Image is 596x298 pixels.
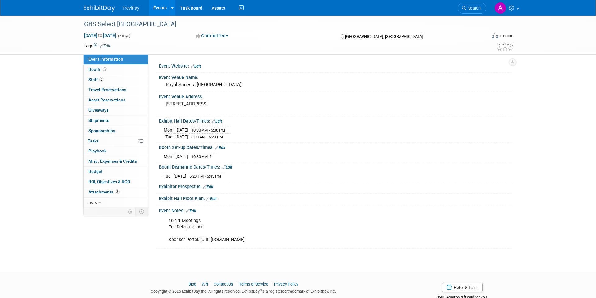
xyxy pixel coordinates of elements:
td: Toggle Event Tabs [136,207,148,216]
span: Attachments [88,189,120,194]
span: Tasks [88,138,99,143]
a: Sponsorships [84,126,148,136]
div: Royal Sonesta [GEOGRAPHIC_DATA] [164,80,508,90]
div: Exhibit Hall Floor Plan: [159,194,512,202]
div: Copyright © 2025 ExhibitDay, Inc. All rights reserved. ExhibitDay is a registered trademark of Ex... [84,287,403,294]
td: Personalize Event Tab Strip [125,207,136,216]
span: Budget [88,169,102,174]
span: 5:20 PM - 6:45 PM [189,174,221,179]
div: In-Person [499,34,514,38]
span: 2 [99,77,104,82]
div: Event Website: [159,61,512,69]
a: Edit [212,119,222,123]
a: ROI, Objectives & ROO [84,177,148,187]
a: Playbook [84,146,148,156]
a: Blog [188,282,196,286]
div: Event Venue Name: [159,73,512,81]
span: | [197,282,201,286]
span: Search [466,6,481,11]
div: Event Rating [497,43,513,46]
a: Edit [186,209,196,213]
button: Committed [194,33,231,39]
td: [DATE] [175,127,188,134]
span: to [97,33,103,38]
span: Playbook [88,148,106,153]
a: API [202,282,208,286]
a: Travel Reservations [84,85,148,95]
span: (2 days) [117,34,130,38]
a: Edit [222,165,232,170]
a: Budget [84,167,148,177]
a: Privacy Policy [274,282,298,286]
a: Edit [191,64,201,68]
span: Giveaways [88,108,109,113]
td: Mon. [164,153,175,160]
div: Exhibitor Prospectus: [159,182,512,190]
a: more [84,198,148,207]
span: | [234,282,238,286]
div: Event Notes: [159,206,512,214]
span: Sponsorships [88,128,115,133]
a: Booth [84,65,148,75]
div: Booth Dismantle Dates/Times: [159,162,512,170]
span: Travel Reservations [88,87,126,92]
a: Tasks [84,136,148,146]
td: [DATE] [175,134,188,140]
span: Staff [88,77,104,82]
span: Asset Reservations [88,97,125,102]
span: ? [210,154,212,159]
a: Asset Reservations [84,95,148,105]
span: 10:30 AM - 5:00 PM [191,128,225,133]
span: ROI, Objectives & ROO [88,179,130,184]
img: ExhibitDay [84,5,115,12]
span: more [87,200,97,205]
td: [DATE] [175,153,188,160]
pre: [STREET_ADDRESS] [166,101,299,107]
span: Misc. Expenses & Credits [88,159,137,164]
div: Event Format [450,32,514,42]
td: Tue. [164,134,175,140]
sup: ® [260,288,262,292]
span: 3 [115,189,120,194]
a: Shipments [84,116,148,126]
a: Event Information [84,54,148,64]
span: [DATE] [DATE] [84,33,116,38]
a: Edit [206,197,217,201]
span: TreviPay [122,6,139,11]
div: Exhibit Hall Dates/Times: [159,116,512,124]
a: Misc. Expenses & Credits [84,156,148,166]
div: Event Venue Address: [159,92,512,100]
span: Booth [88,67,108,72]
img: Andy Duong [494,2,506,14]
a: Edit [215,146,225,150]
td: Tags [84,43,110,49]
span: 10:30 AM - [191,154,212,159]
a: Edit [203,185,213,189]
a: Refer & Earn [442,283,483,292]
img: Format-Inperson.png [492,33,498,38]
span: Event Information [88,57,123,62]
a: Edit [100,44,110,48]
a: Terms of Service [239,282,268,286]
a: Search [458,3,486,14]
td: Mon. [164,127,175,134]
div: 10 1:1 Meetings Full Delegate List Sponsor Portal: [URL][DOMAIN_NAME] [164,215,444,246]
div: Booth Set-up Dates/Times: [159,143,512,151]
a: Giveaways [84,105,148,115]
a: Contact Us [214,282,233,286]
span: [GEOGRAPHIC_DATA], [GEOGRAPHIC_DATA] [345,34,423,39]
td: [DATE] [174,173,186,179]
span: 8:00 AM - 5:20 PM [191,135,223,139]
span: Shipments [88,118,109,123]
a: Attachments3 [84,187,148,197]
span: | [209,282,213,286]
span: | [269,282,273,286]
span: Booth not reserved yet [102,67,108,72]
a: Staff2 [84,75,148,85]
div: GBS Select [GEOGRAPHIC_DATA] [82,19,477,30]
td: Tue. [164,173,174,179]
